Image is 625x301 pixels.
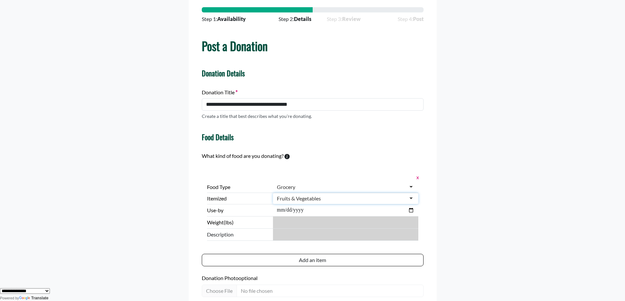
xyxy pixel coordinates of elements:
[19,296,49,300] a: Translate
[277,184,295,190] div: Grocery
[327,15,382,23] span: Step 3:
[19,296,31,301] img: Google Translate
[279,15,311,23] span: Step 2:
[239,275,258,281] span: optional
[217,16,246,22] strong: Availability
[294,16,311,22] strong: Details
[207,206,270,214] label: Use-by
[202,15,246,23] span: Step 1:
[202,133,234,141] h4: Food Details
[202,113,312,120] p: Create a title that best describes what you're donating.
[202,88,238,96] label: Donation Title
[224,219,234,225] span: (lbs)
[202,152,283,160] label: What kind of food are you donating?
[202,69,424,77] h4: Donation Details
[277,195,321,202] div: Fruits & Vegetables
[414,173,418,181] button: x
[207,231,270,238] span: Description
[413,16,424,22] strong: Post
[202,254,424,266] button: Add an item
[284,154,290,159] svg: To calculate environmental impacts, we follow the Food Loss + Waste Protocol
[207,218,270,226] label: Weight
[202,39,424,53] h1: Post a Donation
[202,274,424,282] label: Donation Photo
[207,183,270,191] label: Food Type
[207,195,270,202] label: Itemized
[398,15,424,23] span: Step 4:
[342,16,361,22] strong: Review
